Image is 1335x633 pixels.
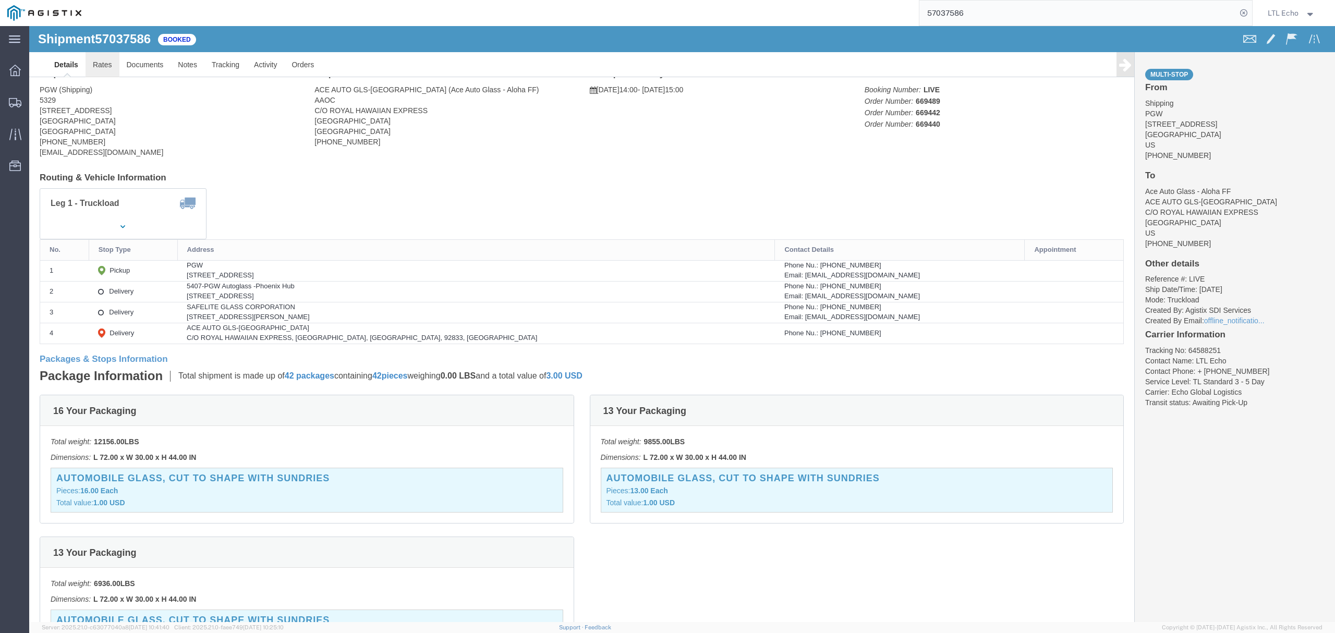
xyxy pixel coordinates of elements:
[174,624,284,630] span: Client: 2025.21.0-faee749
[7,5,81,21] img: logo
[1162,623,1322,632] span: Copyright © [DATE]-[DATE] Agistix Inc., All Rights Reserved
[29,26,1335,622] iframe: FS Legacy Container
[559,624,585,630] a: Support
[585,624,611,630] a: Feedback
[919,1,1236,26] input: Search for shipment number, reference number
[1268,7,1298,19] span: LTL Echo
[243,624,284,630] span: [DATE] 10:25:10
[129,624,169,630] span: [DATE] 10:41:40
[1267,7,1320,19] button: LTL Echo
[42,624,169,630] span: Server: 2025.21.0-c63077040a8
